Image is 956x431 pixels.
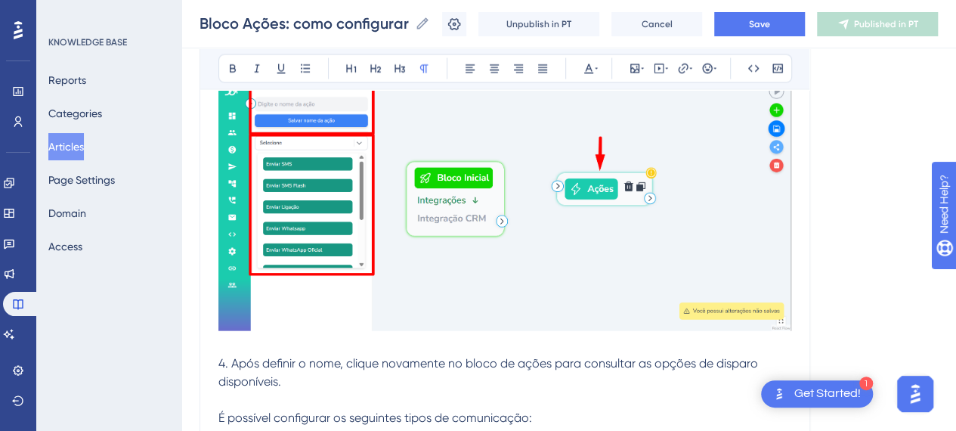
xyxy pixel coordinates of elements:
span: Save [749,18,770,30]
button: Categories [48,100,102,127]
button: Save [714,12,805,36]
button: Articles [48,133,84,160]
div: Get Started! [794,386,861,402]
span: É possível configurar os seguintes tipos de comunicação: [218,411,532,425]
iframe: UserGuiding AI Assistant Launcher [893,371,938,417]
span: Cancel [642,18,673,30]
div: KNOWLEDGE BASE [48,36,127,48]
button: Domain [48,200,86,227]
button: Access [48,233,82,260]
button: Cancel [611,12,702,36]
span: Published in PT [854,18,918,30]
span: Unpublish in PT [506,18,571,30]
div: 1 [859,377,873,390]
button: Published in PT [817,12,938,36]
button: Page Settings [48,166,115,194]
input: Article Name [200,13,409,34]
span: 4. Após definir o nome, clique novamente no bloco de ações para consultar as opções de disparo di... [218,356,761,389]
div: Open Get Started! checklist, remaining modules: 1 [761,380,873,408]
button: Unpublish in PT [478,12,599,36]
button: Reports [48,67,86,94]
img: launcher-image-alternative-text [770,385,788,403]
span: Need Help? [36,4,94,22]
